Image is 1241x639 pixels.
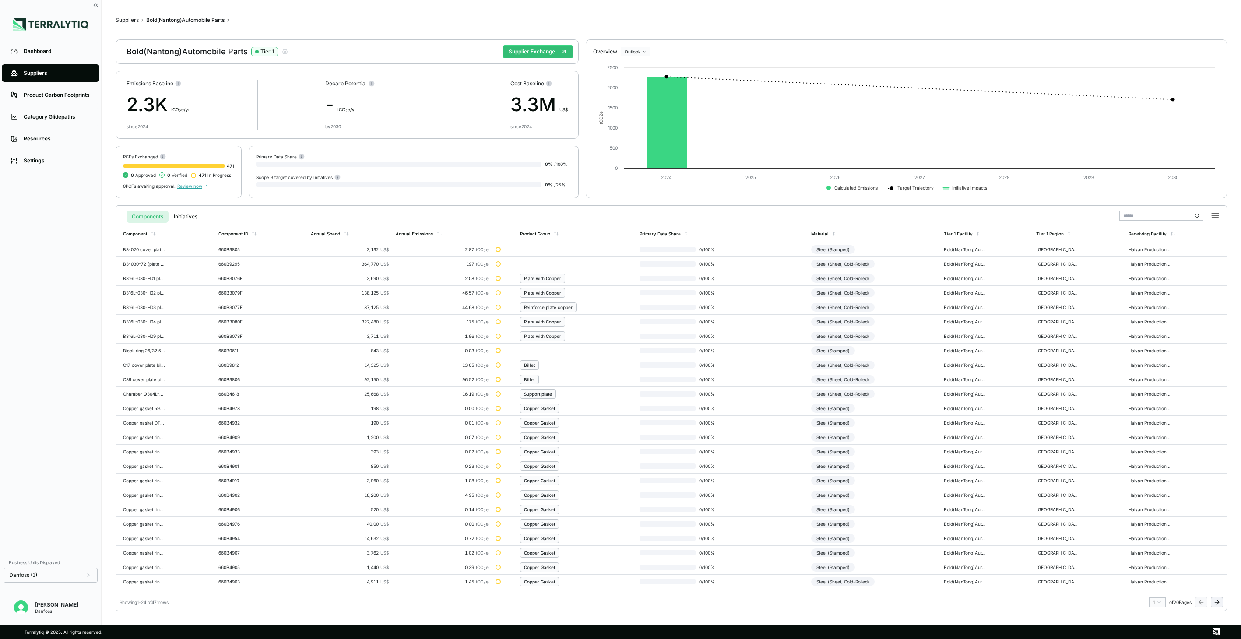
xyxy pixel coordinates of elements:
span: 0 [167,172,170,178]
div: Bold(NanTong)Automobile Parts - [GEOGRAPHIC_DATA] [944,276,986,281]
div: 660B4910 [218,478,260,483]
div: [GEOGRAPHIC_DATA] [1036,334,1078,339]
div: Block ring 26/32.5*3.1（D304Q136) [123,348,165,353]
div: Tier 1 Facility [944,231,973,236]
div: Plate with Copper [524,276,561,281]
span: tCO e [476,420,489,425]
span: 0 / 100 % [696,420,724,425]
div: Haiyan Production CNRAQ [1129,377,1171,382]
sub: 2 [484,307,486,311]
div: Haiyan Production CNRAQ [1129,435,1171,440]
div: 96.52 [396,377,489,382]
text: 2026 [830,175,840,180]
span: US$ [380,348,389,353]
div: Bold(NanTong)Automobile Parts - [GEOGRAPHIC_DATA] [944,420,986,425]
span: 0 / 100 % [696,478,724,483]
div: Haiyan Production CNRAQ [1129,247,1171,252]
div: Haiyan Production CNRAQ [1129,406,1171,411]
div: 1 [1153,600,1162,605]
span: US$ [380,391,389,397]
div: 16.19 [396,391,489,397]
button: Open user button [11,597,32,618]
div: Copper Gasket [524,406,555,411]
div: Steel (Sheet, Cold-Rolled) [811,332,875,341]
span: Review now [177,183,207,189]
div: Copper gasket ring 18/10.8*0.05 [123,478,165,483]
span: US$ [380,305,389,310]
span: 0 / 100 % [696,305,724,310]
div: 197 [396,261,489,267]
div: PCFs Exchanged [123,153,234,160]
sub: 2 [484,437,486,441]
div: Steel (Stamped) [811,491,855,499]
text: 2030 [1167,175,1178,180]
span: 0 / 100 % [696,435,724,440]
sub: 2 [484,278,486,282]
div: B316L-030-H04 plate with copper [123,319,165,324]
span: 0 / 100 % [696,348,724,353]
div: 322,480 [311,319,389,324]
div: 660B3080F [218,319,260,324]
div: 850 [311,463,389,469]
div: Steel (Stamped) [811,462,855,470]
img: Erato Panayiotou [14,600,28,614]
div: Plate with Copper [524,290,561,295]
div: [GEOGRAPHIC_DATA] [1036,449,1078,454]
div: 2.08 [396,276,489,281]
div: Steel (Sheet, Cold-Rolled) [811,361,875,369]
span: / 25 % [554,182,566,187]
span: tCO e [476,435,489,440]
span: US$ [380,290,389,295]
text: 2024 [661,175,672,180]
span: 0 / 100 % [696,247,724,252]
span: 0 / 100 % [696,261,724,267]
div: 2.3K [127,91,190,119]
span: tCO e [476,290,489,295]
div: Copper gasket ring 100/76*0.05 [123,435,165,440]
text: 0 [615,165,618,171]
sub: 2 [484,408,486,412]
div: Bold(NanTong)Automobile Parts - [GEOGRAPHIC_DATA] [944,305,986,310]
div: Haiyan Production CNRAQ [1129,348,1171,353]
span: US$ [380,319,389,324]
span: US$ [380,478,389,483]
div: [GEOGRAPHIC_DATA] [1036,420,1078,425]
div: Steel (Stamped) [811,433,855,442]
div: 660B4909 [218,435,260,440]
span: tCO e [476,391,489,397]
span: Verified [167,172,187,178]
span: 471 [227,163,234,169]
div: Tier 1 [260,48,274,55]
div: Annual Spend [311,231,340,236]
div: 3,711 [311,334,389,339]
button: Supplier Exchange [503,45,573,58]
div: 3.3M [510,91,568,119]
div: Copper gasket ring 122/98*0.05 [123,449,165,454]
div: Receiving Facility [1129,231,1167,236]
div: Steel (Stamped) [811,476,855,485]
div: 364,770 [311,261,389,267]
div: 46.57 [396,290,489,295]
div: [GEOGRAPHIC_DATA] [1036,362,1078,368]
div: Dashboard [24,48,91,55]
div: Copper Gasket [524,435,555,440]
div: Emissions Baseline [127,80,190,87]
sub: 2 [484,422,486,426]
div: Tier 1 Region [1036,231,1064,236]
span: US$ [380,261,389,267]
div: Plate with Copper [524,334,561,339]
div: 1.96 [396,334,489,339]
text: 2025 [745,175,756,180]
div: Settings [24,157,91,164]
div: Component ID [218,231,248,236]
div: [GEOGRAPHIC_DATA] [1036,406,1078,411]
span: tCO e [476,478,489,483]
div: Support plate [524,391,552,397]
sub: 2 [484,292,486,296]
div: 0.01 [396,420,489,425]
div: Copper Gasket [524,463,555,469]
div: by 2030 [325,124,341,129]
div: [GEOGRAPHIC_DATA] [1036,391,1078,397]
div: Haiyan Production CNRAQ [1129,261,1171,267]
span: 0 / 100 % [696,362,724,368]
